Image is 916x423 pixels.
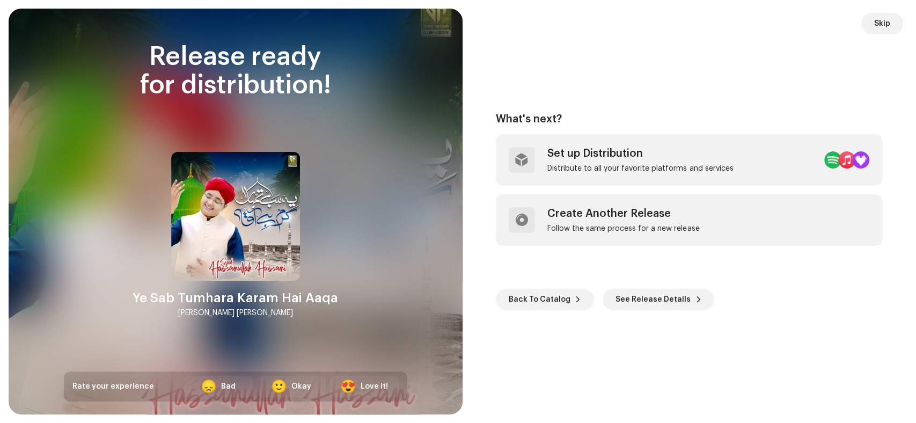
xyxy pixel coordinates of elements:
[361,381,388,392] div: Love it!
[615,289,691,310] span: See Release Details
[496,113,882,126] div: What's next?
[496,289,594,310] button: Back To Catalog
[547,207,699,220] div: Create Another Release
[178,307,293,319] div: [PERSON_NAME] [PERSON_NAME]
[874,13,890,34] span: Skip
[547,224,699,233] div: Follow the same process for a new release
[271,380,287,393] div: 🙂
[603,289,714,310] button: See Release Details
[496,194,882,246] re-a-post-create-item: Create Another Release
[547,147,733,160] div: Set up Distribution
[509,289,570,310] span: Back To Catalog
[496,134,882,186] re-a-post-create-item: Set up Distribution
[133,289,338,307] div: Ye Sab Tumhara Karam Hai Aaqa
[547,164,733,173] div: Distribute to all your favorite platforms and services
[861,13,903,34] button: Skip
[221,381,236,392] div: Bad
[64,43,407,100] div: Release ready for distribution!
[201,380,217,393] div: 😞
[72,383,154,390] span: Rate your experience
[340,380,356,393] div: 😍
[171,152,300,281] img: 32315549-10d3-40b5-8260-8aa8a32480fe
[291,381,311,392] div: Okay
